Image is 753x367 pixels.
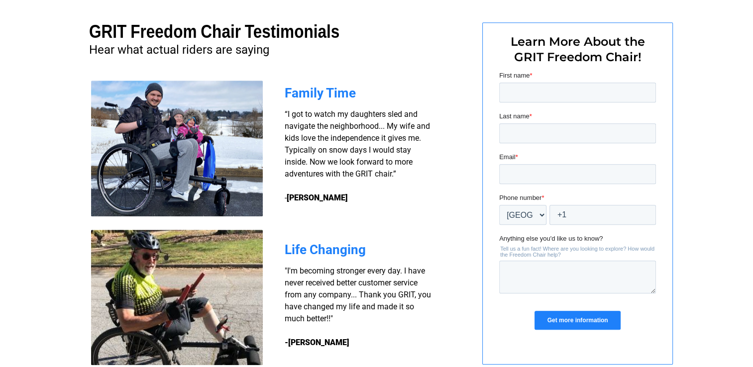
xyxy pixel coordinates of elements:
[285,109,430,202] span: “I got to watch my daughters sled and navigate the neighborhood... My wife and kids love the inde...
[285,242,366,257] span: Life Changing
[287,193,348,202] strong: [PERSON_NAME]
[89,43,269,57] span: Hear what actual riders are saying
[511,34,645,64] span: Learn More About the GRIT Freedom Chair!
[285,266,431,323] span: "I'm becoming stronger every day. I have never received better customer service from any company....
[499,71,656,338] iframe: Form 0
[285,86,356,100] span: Family Time
[285,338,349,347] strong: -[PERSON_NAME]
[89,21,339,42] span: GRIT Freedom Chair Testimonials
